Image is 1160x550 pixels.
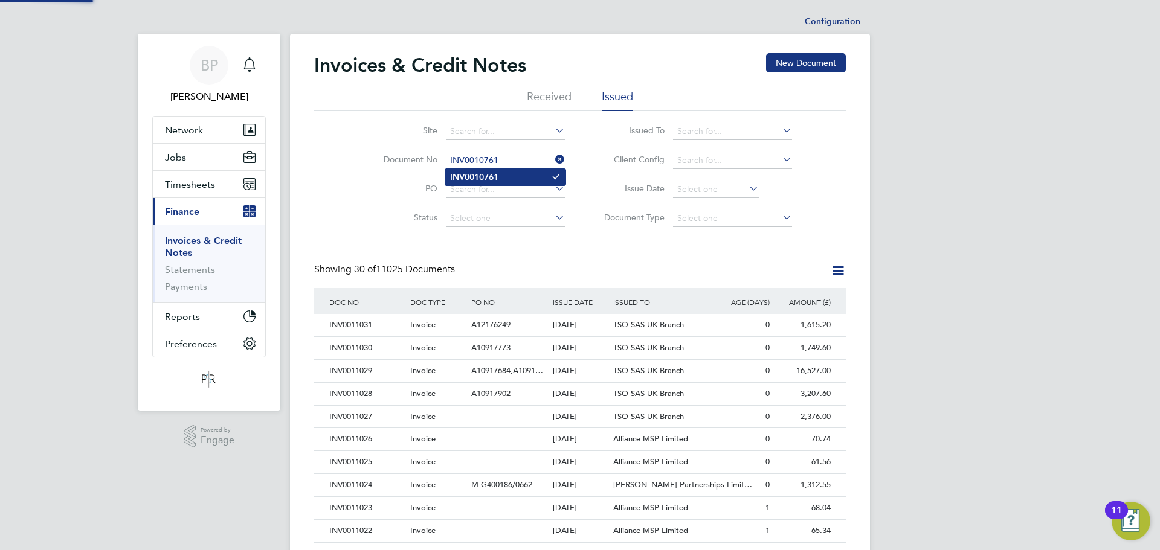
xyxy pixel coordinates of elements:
div: [DATE] [550,428,611,450]
span: Preferences [165,338,217,350]
label: Issued To [595,125,665,136]
button: New Document [766,53,846,72]
span: TSO SAS UK Branch [613,319,684,330]
div: 1,615.20 [773,314,834,336]
span: 1 [765,525,770,536]
span: Alliance MSP Limited [613,502,688,513]
div: 68.04 [773,497,834,519]
div: [DATE] [550,406,611,428]
span: A10917684,A1091… [471,365,543,376]
span: 1 [765,502,770,513]
div: INV0011023 [326,497,407,519]
div: INV0011030 [326,337,407,359]
div: [DATE] [550,360,611,382]
button: Open Resource Center, 11 new notifications [1112,502,1150,540]
span: A10917902 [471,388,511,398]
button: Network [153,117,265,143]
div: [DATE] [550,383,611,405]
div: [DATE] [550,497,611,519]
label: Document Type [595,212,665,223]
span: 0 [765,479,770,490]
div: ISSUED TO [610,288,712,316]
span: 0 [765,388,770,398]
a: Powered byEngage [184,425,235,448]
label: Issue Date [595,183,665,194]
span: Invoice [410,342,436,353]
img: psrsolutions-logo-retina.png [198,369,220,389]
div: 3,207.60 [773,383,834,405]
a: Payments [165,281,207,292]
span: Invoice [410,502,436,513]
div: INV0011026 [326,428,407,450]
div: INV0011029 [326,360,407,382]
label: Status [368,212,437,223]
span: 0 [765,433,770,444]
span: TSO SAS UK Branch [613,365,684,376]
a: Go to home page [152,369,266,389]
span: Jobs [165,152,186,163]
div: INV0011028 [326,383,407,405]
b: INV0010761 [450,172,498,182]
div: [DATE] [550,314,611,336]
span: Invoice [410,388,436,398]
div: [DATE] [550,474,611,496]
span: 30 of [354,263,376,275]
h2: Invoices & Credit Notes [314,53,526,77]
div: [DATE] [550,451,611,473]
span: Invoice [410,525,436,536]
span: Reports [165,311,200,322]
div: INV0011031 [326,314,407,336]
span: Invoice [410,433,436,444]
div: INV0011024 [326,474,407,496]
div: Showing [314,263,457,276]
nav: Main navigation [138,34,280,411]
input: Select one [673,210,792,227]
button: Finance [153,198,265,225]
span: [PERSON_NAME] Partnerships Limit… [613,479,752,490]
span: TSO SAS UK Branch [613,388,684,398]
div: INV0011027 [326,406,407,428]
span: 11025 Documents [354,263,455,275]
div: AMOUNT (£) [773,288,834,316]
input: Select one [673,181,759,198]
input: Search for... [673,152,792,169]
label: PO [368,183,437,194]
label: Client Config [595,154,665,165]
span: Powered by [201,425,234,435]
div: DOC NO [326,288,407,316]
div: 61.56 [773,451,834,473]
div: 1,749.60 [773,337,834,359]
div: Finance [153,225,265,302]
span: 0 [765,456,770,467]
input: Search for... [446,152,565,169]
span: Timesheets [165,179,215,190]
div: 16,527.00 [773,360,834,382]
span: Finance [165,206,199,217]
span: Invoice [410,365,436,376]
input: Select one [446,210,565,227]
div: INV0011022 [326,520,407,542]
span: Invoice [410,456,436,467]
span: 0 [765,411,770,421]
a: BP[PERSON_NAME] [152,46,266,104]
span: A12176249 [471,319,511,330]
input: Search for... [446,181,565,198]
li: Issued [602,89,633,111]
div: 65.34 [773,520,834,542]
span: 0 [765,365,770,376]
div: 70.74 [773,428,834,450]
div: [DATE] [550,337,611,359]
button: Jobs [153,144,265,170]
span: Alliance MSP Limited [613,456,688,467]
span: Ben Perkin [152,89,266,104]
div: ISSUE DATE [550,288,611,316]
span: TSO SAS UK Branch [613,342,684,353]
span: 0 [765,319,770,330]
button: Timesheets [153,171,265,197]
a: Invoices & Credit Notes [165,235,242,258]
span: M-G400186/0662 [471,479,532,490]
a: Statements [165,264,215,275]
span: Invoice [410,319,436,330]
input: Search for... [673,123,792,140]
li: Received [527,89,572,111]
